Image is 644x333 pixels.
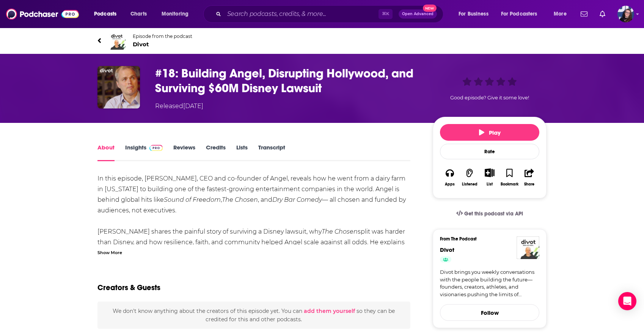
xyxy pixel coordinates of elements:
img: Podchaser Pro [149,145,163,151]
img: Podchaser - Follow, Share and Rate Podcasts [6,7,79,21]
a: DivotEpisode from the podcastDivot [97,31,322,50]
em: The Chosen [222,196,258,203]
div: Search podcasts, credits, & more... [210,5,451,23]
a: Show notifications dropdown [578,8,591,20]
span: Divot [133,41,192,48]
button: open menu [496,8,548,20]
a: Show notifications dropdown [597,8,608,20]
a: Transcript [258,144,285,161]
button: Follow [440,304,539,321]
img: User Profile [617,6,634,22]
h2: Creators & Guests [97,283,160,292]
em: Sound of Freedom [164,196,221,203]
span: Charts [130,9,147,19]
em: Dry Bar Comedy [272,196,322,203]
a: Divot [440,246,454,253]
div: Released [DATE] [155,102,203,111]
button: open menu [89,8,126,20]
div: Apps [445,182,455,187]
span: Logged in as CallieDaruk [617,6,634,22]
input: Search podcasts, credits, & more... [224,8,379,20]
button: Show profile menu [617,6,634,22]
a: InsightsPodchaser Pro [125,144,163,161]
span: Good episode? Give it some love! [450,95,529,101]
span: For Business [459,9,488,19]
span: ⌘ K [379,9,393,19]
a: Divot brings you weekly conversations with the people building the future—founders, creators, ath... [440,269,539,298]
span: More [554,9,567,19]
h1: #18: Building Angel, Disrupting Hollywood, and Surviving $60M Disney Lawsuit [155,66,421,96]
button: Show More Button [482,168,497,177]
button: Share [520,163,539,191]
span: Episode from the podcast [133,33,192,39]
button: Bookmark [499,163,519,191]
span: Podcasts [94,9,116,19]
button: open menu [453,8,498,20]
button: open menu [548,8,576,20]
div: Listened [462,182,478,187]
a: Credits [206,144,226,161]
img: #18: Building Angel, Disrupting Hollywood, and Surviving $60M Disney Lawsuit [97,66,140,108]
div: Open Intercom Messenger [618,292,636,310]
div: Bookmark [501,182,518,187]
button: Apps [440,163,460,191]
span: Monitoring [162,9,188,19]
div: Rate [440,144,539,159]
img: Divot [517,236,539,259]
span: Open Advanced [402,12,434,16]
a: Charts [126,8,151,20]
img: Divot [107,31,126,50]
button: open menu [156,8,198,20]
button: Listened [460,163,479,191]
div: List [487,182,493,187]
span: For Podcasters [501,9,537,19]
span: Play [479,129,501,136]
a: Reviews [173,144,195,161]
a: Lists [236,144,248,161]
h3: From The Podcast [440,236,533,242]
em: The Chosen [322,228,358,235]
a: About [97,144,115,161]
span: We don't know anything about the creators of this episode yet . You can so they can be credited f... [113,308,395,323]
div: Show More ButtonList [480,163,499,191]
button: Open AdvancedNew [399,9,437,19]
button: add them yourself [304,308,355,314]
div: Share [524,182,534,187]
span: New [423,5,437,12]
a: Get this podcast via API [450,204,529,223]
span: Get this podcast via API [464,210,523,217]
button: Play [440,124,539,141]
